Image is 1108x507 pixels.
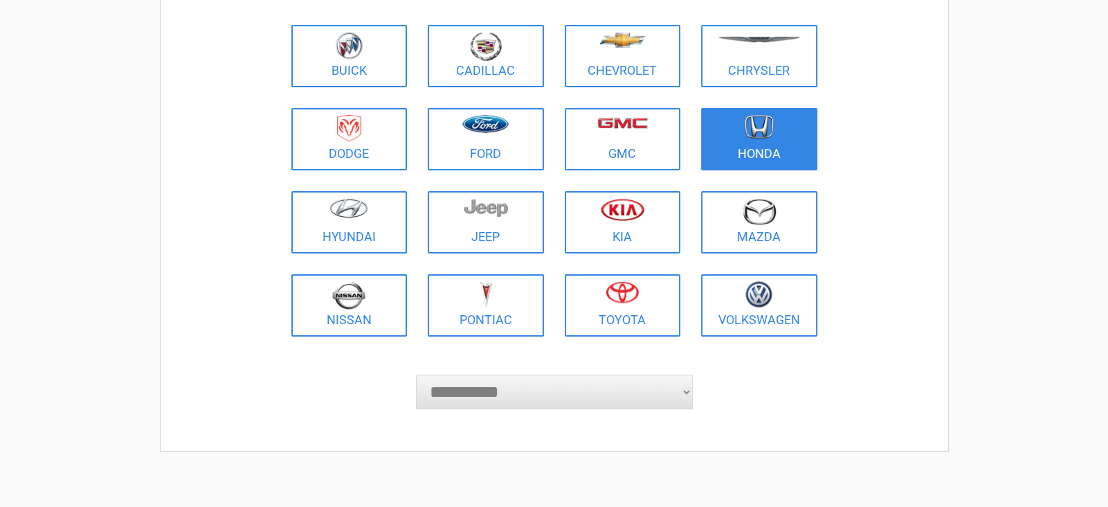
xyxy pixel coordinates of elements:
[599,33,646,48] img: chevrolet
[428,108,544,170] a: Ford
[479,281,493,308] img: pontiac
[428,191,544,254] a: Jeep
[428,274,544,337] a: Pontiac
[291,191,408,254] a: Hyundai
[745,281,772,308] img: volkswagen
[337,115,361,142] img: dodge
[428,25,544,87] a: Cadillac
[565,25,681,87] a: Chevrolet
[601,198,644,221] img: kia
[742,198,776,225] img: mazda
[291,25,408,87] a: Buick
[565,191,681,254] a: Kia
[701,25,817,87] a: Chrysler
[336,32,363,60] img: buick
[597,117,648,129] img: gmc
[565,274,681,337] a: Toyota
[745,115,774,139] img: honda
[291,108,408,170] a: Dodge
[291,274,408,337] a: Nissan
[701,191,817,254] a: Mazda
[717,37,801,43] img: chrysler
[332,281,365,310] img: nissan
[565,108,681,170] a: GMC
[470,32,502,61] img: cadillac
[462,115,509,133] img: ford
[464,198,508,217] img: jeep
[329,198,368,218] img: hyundai
[701,274,817,337] a: Volkswagen
[606,281,639,303] img: toyota
[701,108,817,170] a: Honda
